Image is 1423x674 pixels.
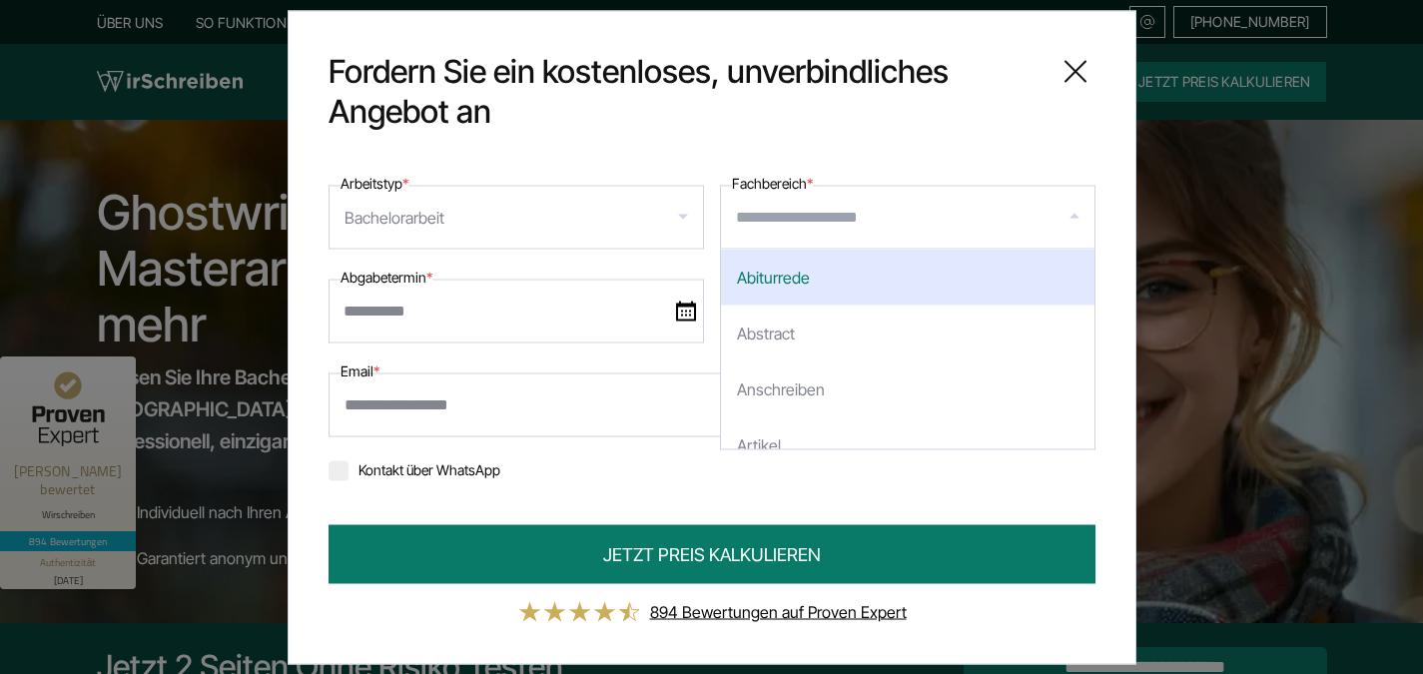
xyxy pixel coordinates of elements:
[676,301,696,321] img: date
[732,171,813,195] label: Fachbereich
[721,249,1094,305] div: Abiturrede
[329,524,1095,583] button: JETZT PREIS KALKULIEREN
[603,540,821,567] span: JETZT PREIS KALKULIEREN
[721,416,1094,472] div: Artikel
[329,279,704,342] input: date
[329,51,1040,131] span: Fordern Sie ein kostenloses, unverbindliches Angebot an
[345,201,444,233] div: Bachelorarbeit
[650,601,907,621] a: 894 Bewertungen auf Proven Expert
[329,460,500,477] label: Kontakt über WhatsApp
[721,360,1094,416] div: Anschreiben
[341,265,432,289] label: Abgabetermin
[341,171,408,195] label: Arbeitstyp
[721,305,1094,360] div: Abstract
[341,358,379,382] label: Email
